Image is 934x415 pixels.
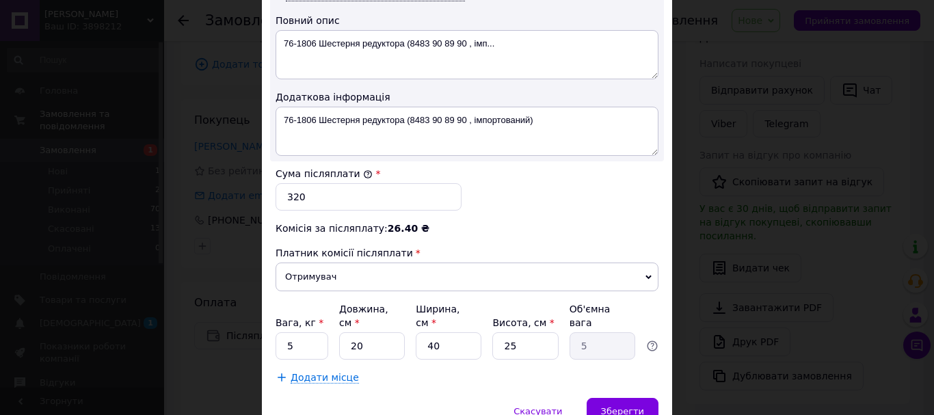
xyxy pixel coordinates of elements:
[276,14,658,27] div: Повний опис
[570,302,635,330] div: Об'ємна вага
[276,168,373,179] label: Сума післяплати
[339,304,388,328] label: Довжина, см
[388,223,429,234] span: 26.40 ₴
[276,247,413,258] span: Платник комісії післяплати
[291,372,359,384] span: Додати місце
[492,317,554,328] label: Висота, см
[276,222,658,235] div: Комісія за післяплату:
[276,90,658,104] div: Додаткова інформація
[276,30,658,79] textarea: 76-1806 Шестерня редуктора (8483 90 89 90 , імп...
[276,107,658,156] textarea: 76-1806 Шестерня редуктора (8483 90 89 90 , імпортований)
[276,317,323,328] label: Вага, кг
[276,263,658,291] span: Отримувач
[416,304,459,328] label: Ширина, см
